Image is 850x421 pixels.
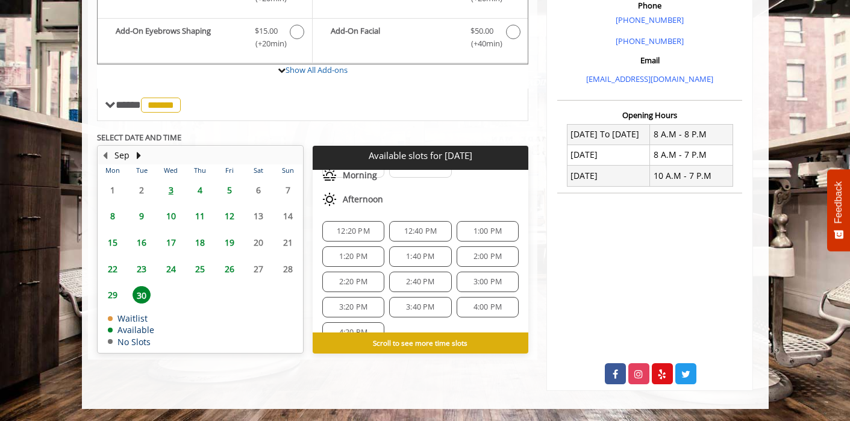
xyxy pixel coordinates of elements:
span: Afternoon [343,195,383,204]
td: Select day12 [214,203,243,229]
div: 1:20 PM [322,246,384,267]
span: 2:20 PM [339,277,367,287]
span: 25 [191,260,209,278]
span: 16 [133,234,151,251]
b: SELECT DATE AND TIME [97,132,181,143]
span: 3 [162,181,180,199]
td: Select day5 [214,176,243,203]
button: Feedback - Show survey [827,169,850,251]
td: 10 A.M - 7 P.M [650,166,733,186]
td: Select day24 [156,255,185,282]
span: 1:40 PM [406,252,434,261]
span: 30 [133,286,151,304]
div: 4:20 PM [322,322,384,343]
span: 17 [162,234,180,251]
td: No Slots [108,337,154,346]
td: Select day3 [156,176,185,203]
a: [PHONE_NUMBER] [616,36,684,46]
span: 5 [220,181,239,199]
td: Select day19 [214,229,243,256]
h3: Phone [560,1,739,10]
td: Select day8 [98,203,127,229]
span: 8 [104,207,122,225]
span: Morning [343,170,377,180]
div: 2:00 PM [457,246,519,267]
div: 1:00 PM [457,221,519,242]
span: 29 [104,286,122,304]
th: Thu [186,164,214,176]
td: [DATE] To [DATE] [567,124,650,145]
span: 3:20 PM [339,302,367,312]
h3: Opening Hours [557,111,742,119]
th: Sat [244,164,273,176]
img: afternoon slots [322,192,337,207]
td: [DATE] [567,145,650,165]
span: 2:40 PM [406,277,434,287]
a: [EMAIL_ADDRESS][DOMAIN_NAME] [586,73,713,84]
td: Select day23 [127,255,156,282]
span: 4:20 PM [339,328,367,337]
td: 8 A.M - 7 P.M [650,145,733,165]
a: Show All Add-ons [286,64,348,75]
span: 3:00 PM [473,277,502,287]
h3: Email [560,56,739,64]
div: 3:20 PM [322,297,384,317]
td: Select day30 [127,282,156,308]
span: Feedback [833,181,844,223]
span: 3:40 PM [406,302,434,312]
span: 23 [133,260,151,278]
td: Select day15 [98,229,127,256]
td: Select day11 [186,203,214,229]
div: 2:40 PM [389,272,451,292]
span: 1:00 PM [473,226,502,236]
button: Next Month [134,149,144,162]
td: Available [108,325,154,334]
td: Select day29 [98,282,127,308]
span: 19 [220,234,239,251]
th: Fri [214,164,243,176]
span: 9 [133,207,151,225]
td: Select day4 [186,176,214,203]
div: 2:20 PM [322,272,384,292]
p: Available slots for [DATE] [317,151,523,161]
span: 12 [220,207,239,225]
span: 18 [191,234,209,251]
div: 1:40 PM [389,246,451,267]
td: Select day22 [98,255,127,282]
td: Select day25 [186,255,214,282]
span: 2:00 PM [473,252,502,261]
img: morning slots [322,168,337,182]
button: Previous Month [101,149,110,162]
th: Wed [156,164,185,176]
span: 11 [191,207,209,225]
div: 3:40 PM [389,297,451,317]
div: 12:20 PM [322,221,384,242]
td: Select day18 [186,229,214,256]
span: 4:00 PM [473,302,502,312]
th: Sun [273,164,302,176]
th: Tue [127,164,156,176]
span: 1:20 PM [339,252,367,261]
td: [DATE] [567,166,650,186]
td: 8 A.M - 8 P.M [650,124,733,145]
div: 4:00 PM [457,297,519,317]
div: 12:40 PM [389,221,451,242]
span: 12:40 PM [404,226,437,236]
span: 12:20 PM [337,226,370,236]
span: 4 [191,181,209,199]
td: Select day16 [127,229,156,256]
td: Select day17 [156,229,185,256]
span: 10 [162,207,180,225]
span: 26 [220,260,239,278]
td: Select day9 [127,203,156,229]
span: 22 [104,260,122,278]
td: Select day26 [214,255,243,282]
a: [PHONE_NUMBER] [616,14,684,25]
td: Select day10 [156,203,185,229]
td: Waitlist [108,314,154,323]
b: Scroll to see more time slots [373,338,467,348]
button: Sep [114,149,130,162]
span: 15 [104,234,122,251]
th: Mon [98,164,127,176]
span: 24 [162,260,180,278]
